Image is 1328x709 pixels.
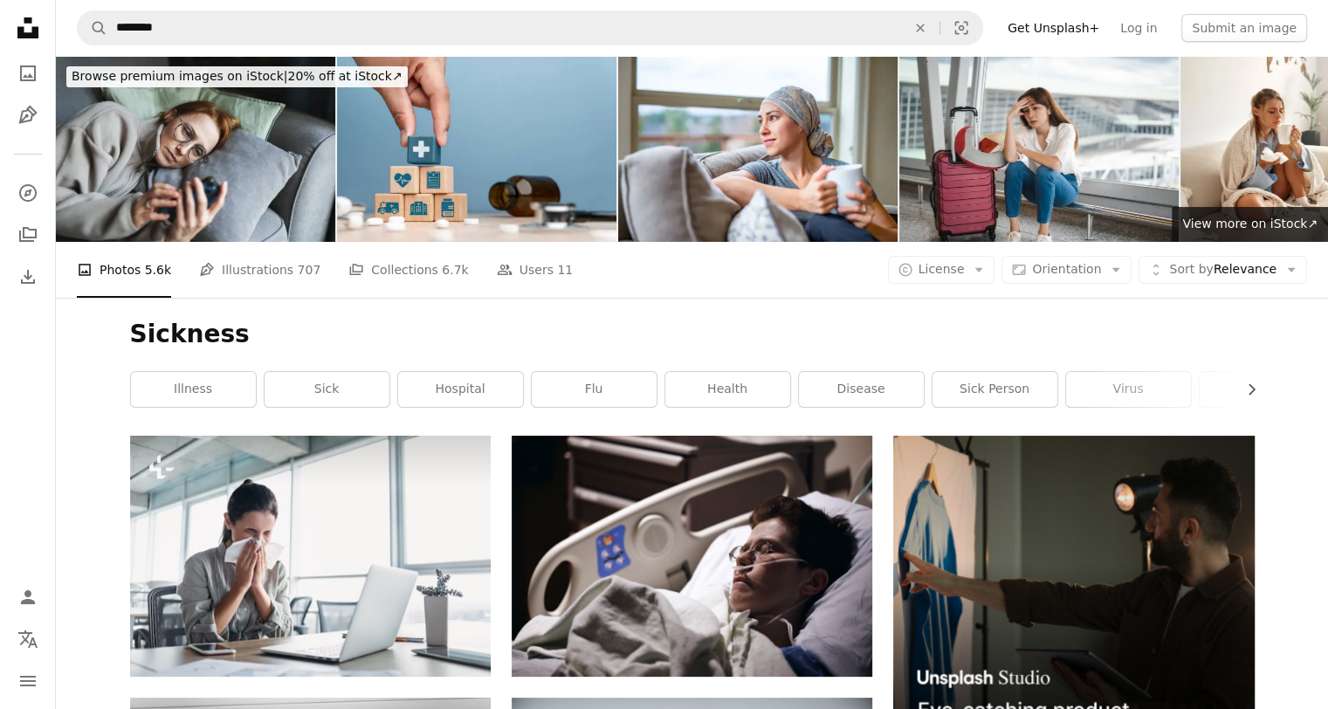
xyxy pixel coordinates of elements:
span: 6.7k [442,260,468,279]
span: Sort by [1169,262,1213,276]
a: Log in / Sign up [10,580,45,615]
a: sick person [932,372,1057,407]
a: Collections 6.7k [348,242,468,298]
a: Illustrations 707 [199,242,320,298]
span: License [919,262,965,276]
span: Relevance [1169,261,1276,279]
button: License [888,256,995,284]
a: Log in [1110,14,1167,42]
a: disease [799,372,924,407]
button: Submit an image [1181,14,1307,42]
a: flu [532,372,657,407]
a: Users 11 [497,242,574,298]
h1: Sickness [130,319,1255,350]
a: Collections [10,217,45,252]
a: Browse premium images on iStock|20% off at iStock↗ [56,56,418,98]
a: hospital [398,372,523,407]
a: virus [1066,372,1191,407]
span: Orientation [1032,262,1101,276]
a: Download History [10,259,45,294]
span: 20% off at iStock ↗ [72,69,403,83]
a: Home — Unsplash [10,10,45,49]
a: health [665,372,790,407]
button: Clear [901,11,939,45]
a: Illustrations [10,98,45,133]
a: Photos [10,56,45,91]
button: Visual search [940,11,982,45]
a: View more on iStock↗ [1172,207,1328,242]
button: scroll list to the right [1235,372,1255,407]
button: Language [10,622,45,657]
button: Menu [10,664,45,699]
a: Explore [10,176,45,210]
button: Orientation [1001,256,1132,284]
img: Health care and Health insurance concept. Benefits of health insurance, medical expenses, providi... [337,56,616,242]
a: sick [265,372,389,407]
img: Ill young dark-haired woman caught cold sneezing in tissue in office, sick allergic girl blowing,... [130,436,491,676]
a: Ill young dark-haired woman caught cold sneezing in tissue in office, sick allergic girl blowing,... [130,547,491,563]
a: Get Unsplash+ [997,14,1110,42]
a: illness [131,372,256,407]
a: cold [1200,372,1325,407]
img: Woman living with cancer drinks coffee at home [618,56,898,242]
form: Find visuals sitewide [77,10,983,45]
img: Grounded Dreams: An Asian Woman's Frustration Soars as Flight Gets Canceled [899,56,1179,242]
button: Search Unsplash [78,11,107,45]
img: man in blue hoodie wearing eyeglasses [512,436,872,676]
span: Browse premium images on iStock | [72,69,287,83]
span: View more on iStock ↗ [1182,217,1318,231]
span: 11 [557,260,573,279]
a: man in blue hoodie wearing eyeglasses [512,547,872,563]
span: 707 [298,260,321,279]
img: Woman in depression [56,56,335,242]
button: Sort byRelevance [1139,256,1307,284]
